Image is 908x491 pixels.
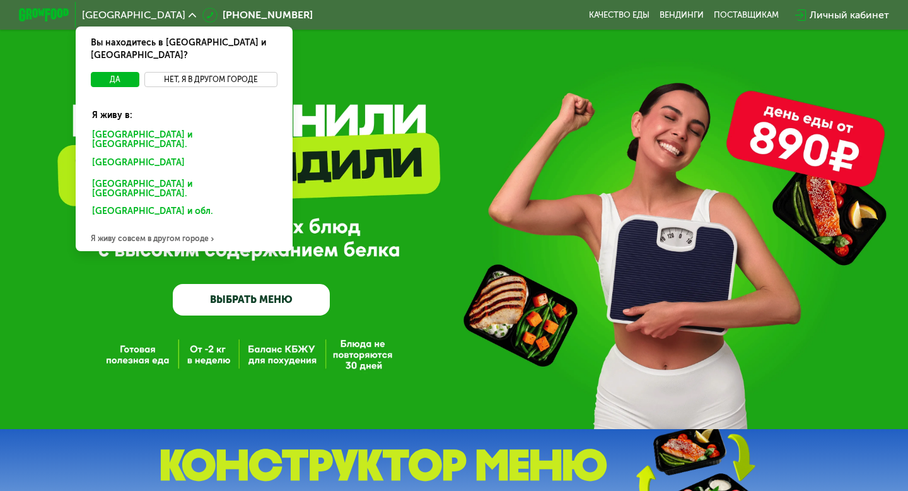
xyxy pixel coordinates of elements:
a: ВЫБРАТЬ МЕНЮ [173,284,330,316]
button: Да [91,72,139,87]
a: [PHONE_NUMBER] [202,8,313,23]
div: [GEOGRAPHIC_DATA] [83,155,280,175]
a: Вендинги [660,10,704,20]
div: [GEOGRAPHIC_DATA] и [GEOGRAPHIC_DATA]. [83,176,285,203]
div: поставщикам [714,10,779,20]
button: Нет, я в другом городе [144,72,277,87]
span: [GEOGRAPHIC_DATA] [82,10,185,20]
div: Я живу совсем в другом городе [76,226,293,251]
a: Качество еды [589,10,649,20]
div: Личный кабинет [810,8,889,23]
div: Вы находитесь в [GEOGRAPHIC_DATA] и [GEOGRAPHIC_DATA]? [76,27,293,72]
div: Я живу в: [83,99,285,122]
div: [GEOGRAPHIC_DATA] и обл. [83,203,280,223]
div: [GEOGRAPHIC_DATA] и [GEOGRAPHIC_DATA]. [83,127,285,153]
